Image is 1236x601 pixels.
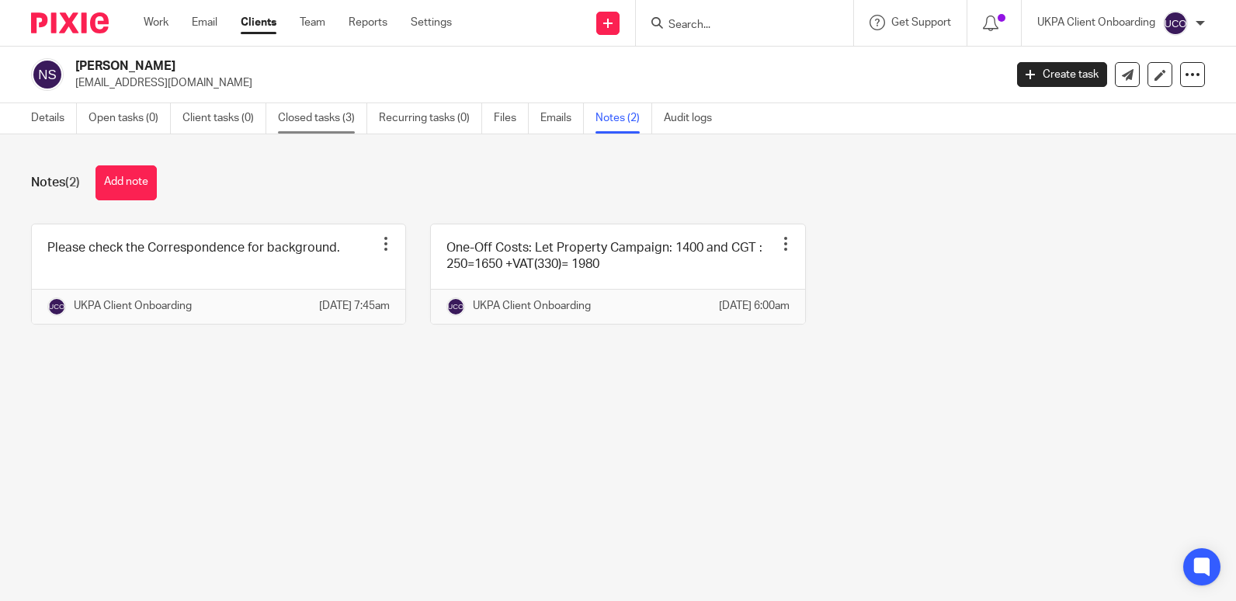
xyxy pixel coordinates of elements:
h1: Notes [31,175,80,191]
a: Client tasks (0) [182,103,266,134]
p: UKPA Client Onboarding [473,298,591,314]
p: [DATE] 6:00am [719,298,790,314]
a: Recurring tasks (0) [379,103,482,134]
a: Audit logs [664,103,724,134]
p: UKPA Client Onboarding [74,298,192,314]
a: Emails [540,103,584,134]
a: Team [300,15,325,30]
a: Email [192,15,217,30]
a: Clients [241,15,276,30]
img: svg%3E [446,297,465,316]
p: [DATE] 7:45am [319,298,390,314]
a: Details [31,103,77,134]
img: svg%3E [1163,11,1188,36]
a: Closed tasks (3) [278,103,367,134]
h2: [PERSON_NAME] [75,58,810,75]
img: svg%3E [47,297,66,316]
a: Work [144,15,168,30]
a: Notes (2) [595,103,652,134]
a: Open tasks (0) [89,103,171,134]
a: Settings [411,15,452,30]
input: Search [667,19,807,33]
img: svg%3E [31,58,64,91]
p: UKPA Client Onboarding [1037,15,1155,30]
a: Create task [1017,62,1107,87]
span: (2) [65,176,80,189]
button: Add note [95,165,157,200]
p: [EMAIL_ADDRESS][DOMAIN_NAME] [75,75,994,91]
a: Files [494,103,529,134]
img: Pixie [31,12,109,33]
a: Reports [349,15,387,30]
span: Get Support [891,17,951,28]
